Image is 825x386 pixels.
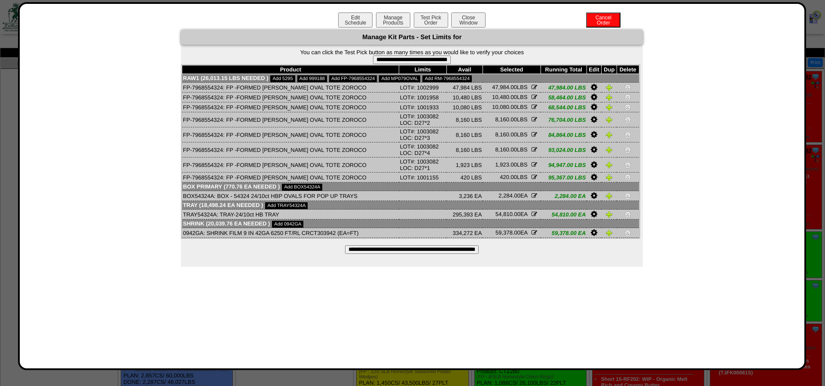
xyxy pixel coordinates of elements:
[624,104,631,111] img: Delete Item
[606,131,613,138] img: Duplicate Item
[182,102,399,112] td: FP-7968554324: FP -FORMED [PERSON_NAME] OVAL TOTE ZOROCO
[606,146,613,153] img: Duplicate Item
[624,146,631,153] img: Delete Item
[399,142,447,157] td: LOT#: 1003082 LOC: D27*4
[451,12,486,28] button: CloseWindow
[606,94,613,101] img: Duplicate Item
[492,104,527,110] span: LBS
[446,127,483,142] td: 8,160 LBS
[495,229,527,236] span: EA
[399,65,447,74] th: Limits
[495,211,527,217] span: EA
[495,131,527,138] span: LBS
[182,127,399,142] td: FP-7968554324: FP -FORMED [PERSON_NAME] OVAL TOTE ZOROCO
[376,12,410,28] button: ManageProducts
[422,75,472,82] a: Add RM-7968554324
[602,65,617,74] th: Dup
[541,142,587,157] td: 93,024.00 LBS
[495,161,517,168] span: 1,923.00
[446,228,483,238] td: 334,272 EA
[446,173,483,182] td: 420 LBS
[606,174,613,181] img: Duplicate Item
[606,192,613,199] img: Duplicate Item
[272,221,303,228] a: Add 0942GA
[541,173,587,182] td: 95,367.00 LBS
[492,94,517,100] span: 10,480.00
[541,102,587,112] td: 68,544.00 LBS
[446,142,483,157] td: 8,160 LBS
[495,229,520,236] span: 59,378.00
[446,102,483,112] td: 10,080 LBS
[606,229,613,236] img: Duplicate Item
[182,142,399,157] td: FP-7968554324: FP -FORMED [PERSON_NAME] OVAL TOTE ZOROCO
[624,116,631,123] img: Delete Item
[498,192,520,199] span: 2,284.00
[182,173,399,182] td: FP-7968554324: FP -FORMED [PERSON_NAME] OVAL TOTE ZOROCO
[414,12,448,28] button: Test PickOrder
[446,191,483,201] td: 3,236 EA
[399,173,447,182] td: LOT#: 1001155
[586,12,620,28] button: CancelOrder
[495,211,520,217] span: 54,810.00
[182,65,399,74] th: Product
[495,116,517,123] span: 8,160.00
[606,161,613,168] img: Duplicate Item
[492,84,517,90] span: 47,984.00
[492,84,527,90] span: LBS
[624,229,631,236] img: Delete Item
[399,83,447,93] td: LOT#: 1002999
[541,65,587,74] th: Running Total
[399,93,447,102] td: LOT#: 1001958
[541,157,587,173] td: 94,947.00 LBS
[297,75,327,82] a: Add 999188
[495,131,517,138] span: 8,160.00
[446,83,483,93] td: 47,984 LBS
[182,191,399,201] td: BOX54324A: BOX - 54324 24/10ct HBP OVALS FOR POP UP TRAYS
[182,157,399,173] td: FP-7968554324: FP -FORMED [PERSON_NAME] OVAL TOTE ZOROCO
[181,49,643,64] form: You can click the Test Pick button as many times as you would like to verify your choices
[450,19,486,26] a: CloseWindow
[624,84,631,91] img: Delete Item
[182,201,639,210] td: Tray (18,498.24 EA needed )
[495,146,517,153] span: 8,160.00
[446,112,483,127] td: 8,160 LBS
[495,146,527,153] span: LBS
[541,191,587,201] td: 2,284.00 EA
[399,112,447,127] td: LOT#: 1003082 LOC: D27*2
[399,127,447,142] td: LOT#: 1003082 LOC: D27*3
[541,83,587,93] td: 47,984.00 LBS
[182,112,399,127] td: FP-7968554324: FP -FORMED [PERSON_NAME] OVAL TOTE ZOROCO
[446,210,483,219] td: 295,393 EA
[498,192,527,199] span: EA
[492,104,517,110] span: 10,080.00
[282,184,322,191] a: Add BOX54324A
[624,94,631,101] img: Delete Item
[624,211,631,218] img: Delete Item
[541,210,587,219] td: 54,810.00 EA
[541,112,587,127] td: 76,704.00 LBS
[182,219,639,228] td: Shrink (20,039.76 EA needed )
[379,75,420,82] a: Add MP079OVAL
[446,93,483,102] td: 10,480 LBS
[329,75,377,82] a: Add FP-7968554324
[182,182,639,191] td: Box Primary (770.76 EA needed )
[182,93,399,102] td: FP-7968554324: FP -FORMED [PERSON_NAME] OVAL TOTE ZOROCO
[446,157,483,173] td: 1,923 LBS
[182,83,399,93] td: FP-7968554324: FP -FORMED [PERSON_NAME] OVAL TOTE ZOROCO
[270,75,295,82] a: Add 5295
[182,228,399,238] td: 0942GA: SHRINK FILM 9 IN 42GA 6250 FT/RL CRCT303942 (EA=FT)
[606,104,613,111] img: Duplicate Item
[399,102,447,112] td: LOT#: 1001933
[446,65,483,74] th: Avail
[338,12,373,28] button: EditSchedule
[495,116,527,123] span: LBS
[587,65,602,74] th: Edit
[500,174,527,180] span: LBS
[606,116,613,123] img: Duplicate Item
[624,174,631,181] img: Delete Item
[182,210,399,219] td: TRAY54324A: TRAY-24/10ct HB TRAY
[617,65,639,74] th: Delete
[495,161,527,168] span: LBS
[624,161,631,168] img: Delete Item
[606,84,613,91] img: Duplicate Item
